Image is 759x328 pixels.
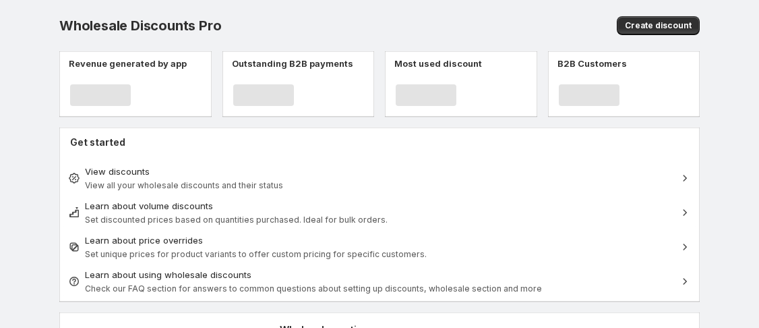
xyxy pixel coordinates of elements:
[85,215,388,225] span: Set discounted prices based on quantities purchased. Ideal for bulk orders.
[85,268,674,281] div: Learn about using wholesale discounts
[85,165,674,178] div: View discounts
[232,57,353,70] p: Outstanding B2B payments
[85,283,542,294] span: Check our FAQ section for answers to common questions about setting up discounts, wholesale secti...
[59,18,221,34] span: Wholesale Discounts Pro
[85,180,283,190] span: View all your wholesale discounts and their status
[85,234,674,247] div: Learn about price overrides
[625,20,692,31] span: Create discount
[557,57,627,70] p: B2B Customers
[85,199,674,213] div: Learn about volume discounts
[617,16,700,35] button: Create discount
[69,57,187,70] p: Revenue generated by app
[85,249,427,259] span: Set unique prices for product variants to offer custom pricing for specific customers.
[70,136,689,149] h2: Get started
[394,57,482,70] p: Most used discount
